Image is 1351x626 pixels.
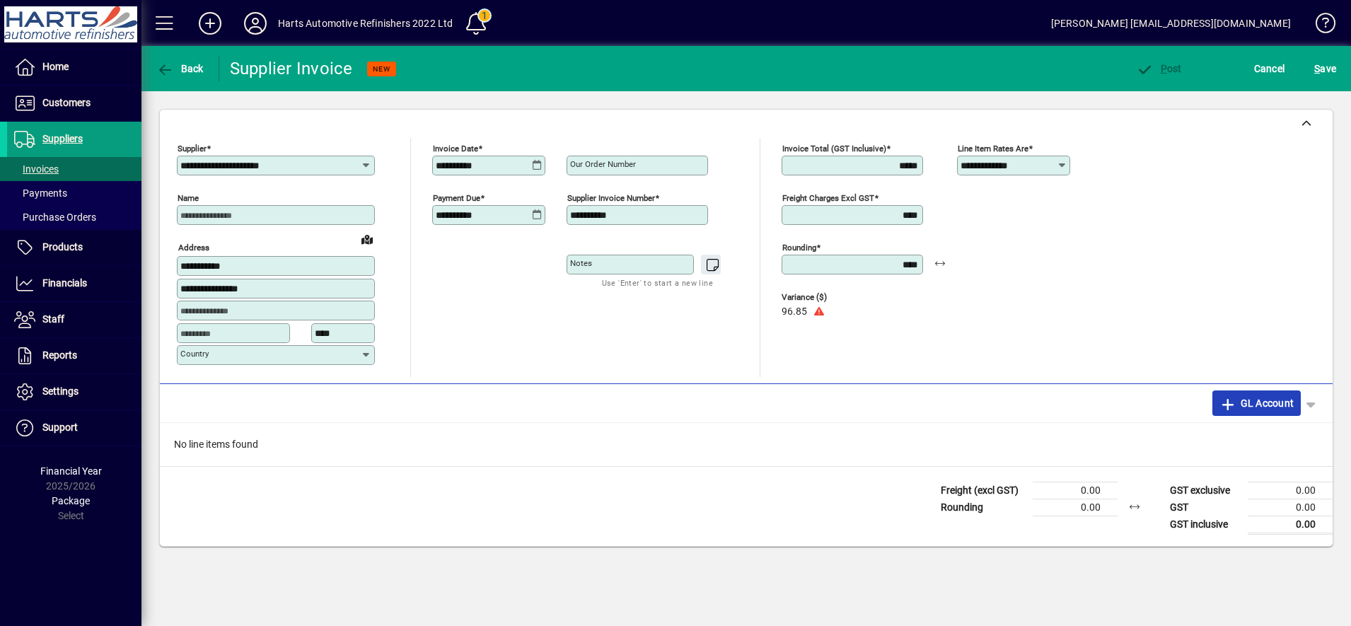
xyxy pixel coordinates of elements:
a: Products [7,230,141,265]
td: GST exclusive [1163,482,1248,499]
div: Harts Automotive Refinishers 2022 Ltd [278,12,453,35]
a: Staff [7,302,141,337]
span: Reports [42,349,77,361]
mat-label: Invoice date [433,144,478,153]
mat-hint: Use 'Enter' to start a new line [602,274,713,291]
button: GL Account [1212,390,1301,416]
span: P [1161,63,1167,74]
span: Variance ($) [782,293,866,302]
app-page-header-button: Back [141,56,219,81]
button: Cancel [1251,56,1289,81]
div: No line items found [160,423,1333,466]
mat-label: Notes [570,258,592,268]
span: Support [42,422,78,433]
span: Staff [42,313,64,325]
span: Back [156,63,204,74]
td: Freight (excl GST) [934,482,1033,499]
span: NEW [373,64,390,74]
td: 0.00 [1033,499,1118,516]
td: 0.00 [1248,516,1333,533]
mat-label: Supplier [178,144,207,153]
mat-label: Payment due [433,193,480,203]
a: Invoices [7,157,141,181]
mat-label: Rounding [782,243,816,253]
div: Supplier Invoice [230,57,353,80]
mat-label: Invoice Total (GST inclusive) [782,144,886,153]
td: 0.00 [1248,482,1333,499]
span: Financial Year [40,465,102,477]
button: Add [187,11,233,36]
span: Settings [42,386,79,397]
span: 96.85 [782,306,807,318]
a: Reports [7,338,141,373]
span: Invoices [14,163,59,175]
a: Knowledge Base [1305,3,1333,49]
button: Save [1311,56,1340,81]
mat-label: Supplier invoice number [567,193,655,203]
span: Financials [42,277,87,289]
span: Suppliers [42,133,83,144]
a: Customers [7,86,141,121]
span: Products [42,241,83,253]
mat-label: Country [180,349,209,359]
span: Customers [42,97,91,108]
span: Package [52,495,90,506]
td: GST [1163,499,1248,516]
button: Back [153,56,207,81]
mat-label: Line item rates are [958,144,1028,153]
td: 0.00 [1248,499,1333,516]
td: Rounding [934,499,1033,516]
mat-label: Our order number [570,159,636,169]
span: ost [1136,63,1182,74]
div: [PERSON_NAME] [EMAIL_ADDRESS][DOMAIN_NAME] [1051,12,1291,35]
a: Payments [7,181,141,205]
span: Cancel [1254,57,1285,80]
span: S [1314,63,1320,74]
a: Financials [7,266,141,301]
span: Purchase Orders [14,211,96,223]
span: ave [1314,57,1336,80]
td: GST inclusive [1163,516,1248,533]
span: Home [42,61,69,72]
a: Settings [7,374,141,410]
a: Home [7,50,141,85]
button: Post [1132,56,1185,81]
a: Support [7,410,141,446]
a: Purchase Orders [7,205,141,229]
button: Profile [233,11,278,36]
td: 0.00 [1033,482,1118,499]
mat-label: Freight charges excl GST [782,193,874,203]
span: GL Account [1219,392,1294,415]
mat-label: Name [178,193,199,203]
a: View on map [356,228,378,250]
span: Payments [14,187,67,199]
